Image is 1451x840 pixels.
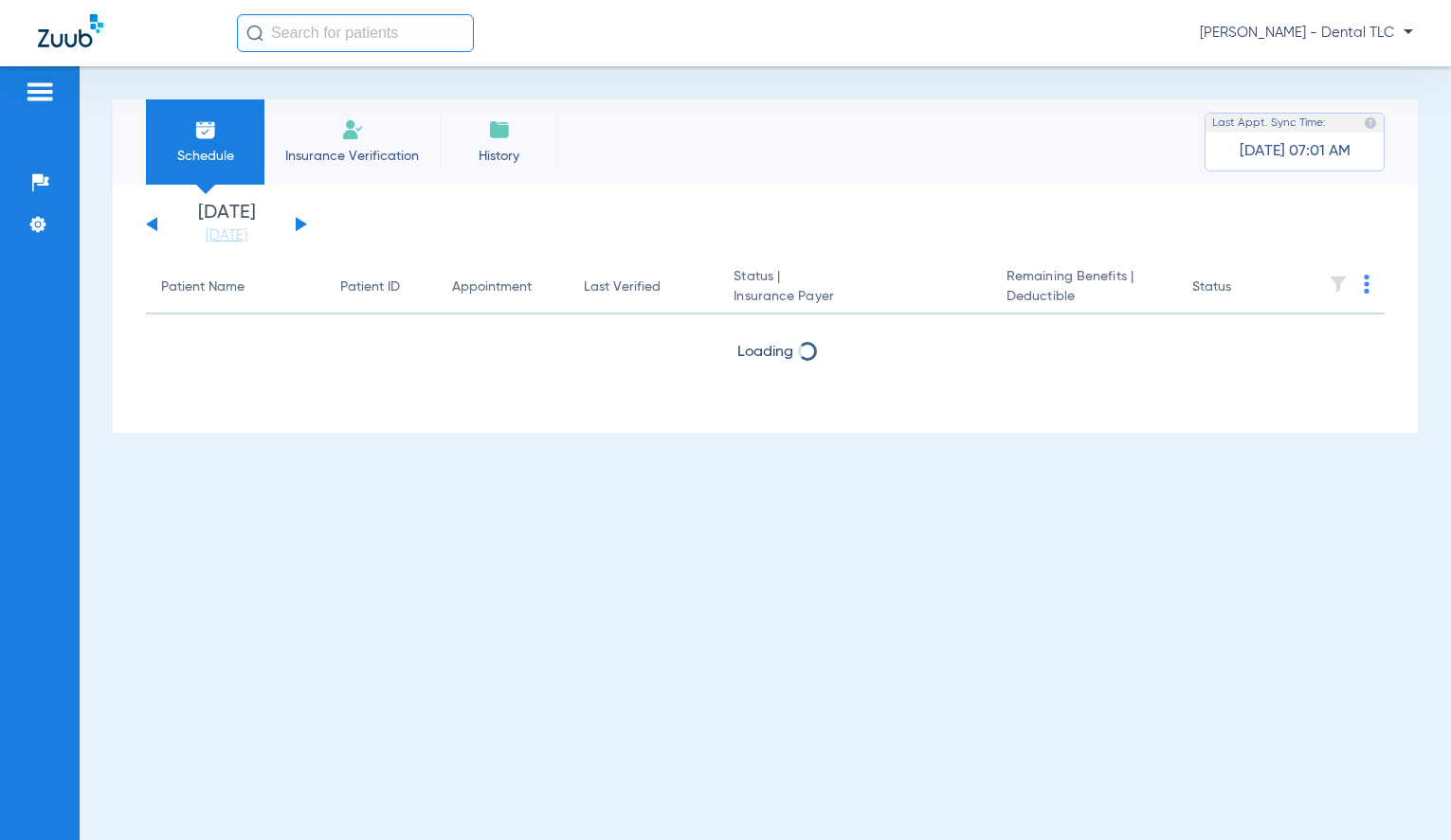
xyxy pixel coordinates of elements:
th: Remaining Benefits | [991,261,1177,314]
div: Appointment [452,277,553,297]
img: last sync help info [1364,116,1377,130]
span: Loading [737,345,793,360]
div: Last Verified [584,277,661,297]
input: Search for patients [237,14,474,52]
img: Search Icon [246,25,263,42]
span: Last Appt. Sync Time: [1212,114,1326,133]
th: Status [1177,261,1305,314]
div: Last Verified [584,277,703,297]
img: Schedule [194,118,217,141]
img: History [488,118,511,141]
span: Schedule [160,147,250,166]
div: Patient Name [161,277,245,297]
img: Manual Insurance Verification [341,118,364,141]
img: Zuub Logo [38,14,103,47]
div: Patient ID [340,277,422,297]
span: Insurance Payer [734,287,976,307]
div: Appointment [452,277,532,297]
th: Status | [718,261,991,314]
a: [DATE] [170,226,283,245]
span: History [454,147,544,166]
span: Deductible [1007,287,1162,307]
div: Patient ID [340,277,400,297]
img: hamburger-icon [25,80,55,103]
span: [DATE] 07:01 AM [1240,142,1351,161]
img: group-dot-blue.svg [1364,275,1369,294]
span: Insurance Verification [279,147,426,166]
img: filter.svg [1329,275,1348,294]
span: [PERSON_NAME] - Dental TLC [1200,24,1413,43]
div: Patient Name [161,277,310,297]
li: [DATE] [170,204,283,245]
